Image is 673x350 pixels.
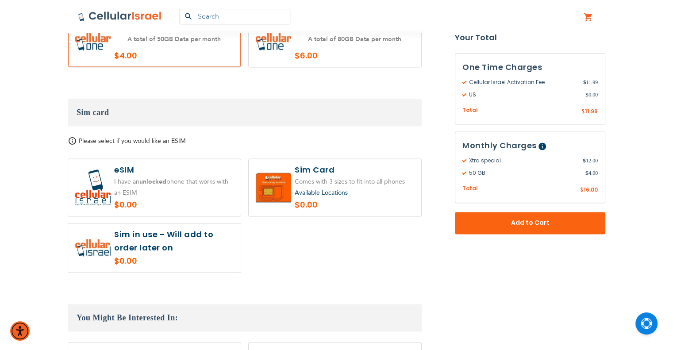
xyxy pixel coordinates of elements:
[538,143,546,150] span: Help
[581,108,585,116] span: $
[462,91,585,99] span: US
[583,78,586,86] span: $
[10,321,30,341] div: Accessibility Menu
[585,91,598,99] span: 0.00
[484,219,576,228] span: Add to Cart
[79,137,186,145] span: Please select if you would like an ESIM
[462,61,598,74] h3: One Time Charges
[462,157,583,165] span: Xtra special
[583,157,598,165] span: 12.00
[580,187,584,195] span: $
[584,186,598,194] span: 16.00
[585,108,598,115] span: 11.99
[180,9,290,24] input: Search
[295,188,348,197] a: Available Locations
[462,140,537,151] span: Monthly Charges
[583,78,598,86] span: 11.99
[585,169,588,177] span: $
[78,11,162,22] img: Cellular Israel Logo
[583,157,586,165] span: $
[462,78,583,86] span: Cellular Israel Activation Fee
[585,169,598,177] span: 4.00
[77,108,109,117] span: Sim card
[462,169,585,177] span: 50 GB
[585,91,588,99] span: $
[462,106,478,115] span: Total
[455,212,605,234] button: Add to Cart
[455,31,605,44] strong: Your Total
[77,313,178,322] span: You Might Be Interested In:
[462,185,478,193] span: Total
